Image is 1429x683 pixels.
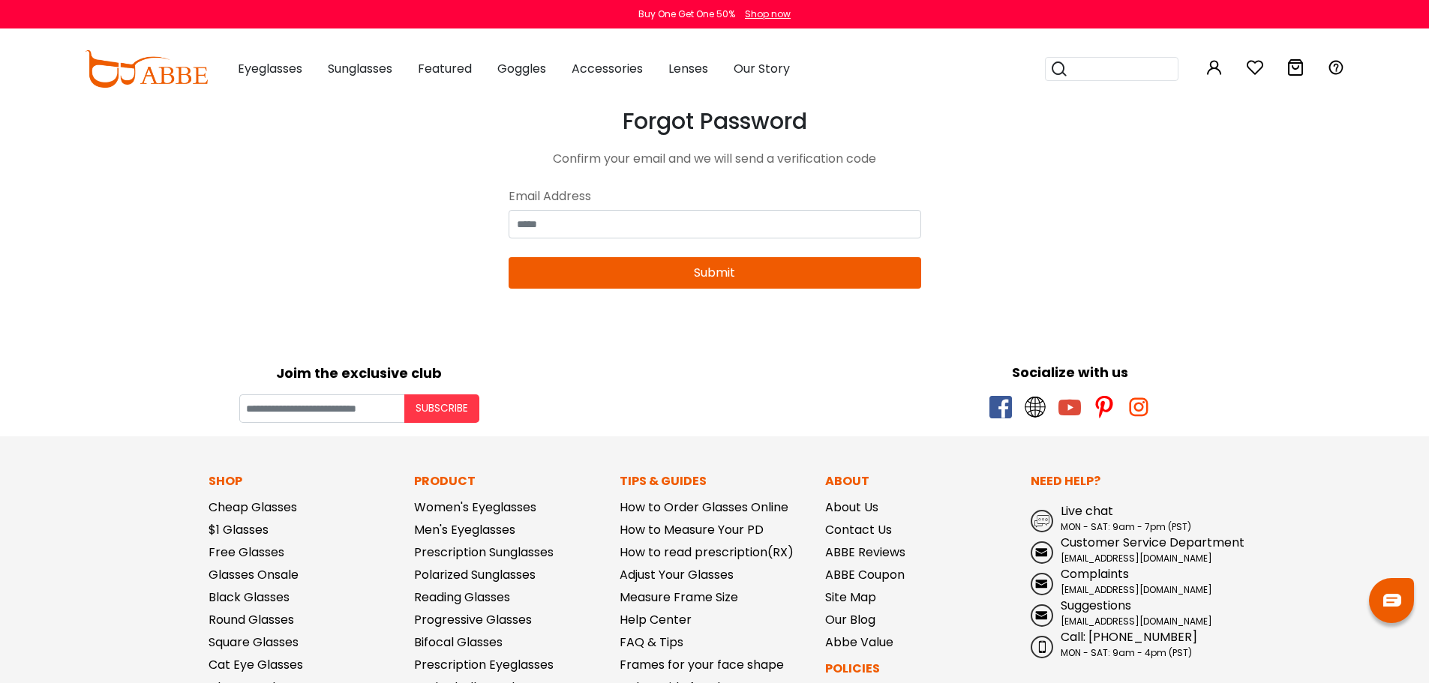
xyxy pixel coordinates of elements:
a: Prescription Sunglasses [414,544,554,561]
button: Submit [509,257,921,289]
a: How to Measure Your PD [620,521,764,538]
a: Cat Eye Glasses [209,656,303,673]
p: About [825,472,1016,490]
a: Call: [PHONE_NUMBER] MON - SAT: 9am - 4pm (PST) [1031,628,1221,660]
span: twitter [1024,396,1046,418]
div: Confirm your email and we will send a verification code [509,150,921,168]
a: Help Center [620,611,692,628]
a: Customer Service Department [EMAIL_ADDRESS][DOMAIN_NAME] [1031,534,1221,565]
a: Black Glasses [209,589,290,606]
span: pinterest [1093,396,1115,418]
a: Men's Eyeglasses [414,521,515,538]
span: [EMAIL_ADDRESS][DOMAIN_NAME] [1061,552,1212,565]
p: Policies [825,660,1016,678]
span: Suggestions [1061,597,1131,614]
a: Women's Eyeglasses [414,499,536,516]
span: Sunglasses [328,60,392,77]
div: Joim the exclusive club [11,360,707,383]
a: Measure Frame Size [620,589,738,606]
a: Progressive Glasses [414,611,532,628]
a: How to Order Glasses Online [620,499,788,516]
span: instagram [1127,396,1150,418]
a: Live chat MON - SAT: 9am - 7pm (PST) [1031,502,1221,534]
img: abbeglasses.com [85,50,208,88]
span: MON - SAT: 9am - 4pm (PST) [1061,646,1192,659]
p: Tips & Guides [620,472,810,490]
a: Site Map [825,589,876,606]
a: Round Glasses [209,611,294,628]
a: Square Glasses [209,634,299,651]
a: Complaints [EMAIL_ADDRESS][DOMAIN_NAME] [1031,565,1221,597]
a: Shop now [737,7,791,20]
span: Complaints [1061,565,1129,583]
span: [EMAIL_ADDRESS][DOMAIN_NAME] [1061,615,1212,628]
span: Goggles [497,60,546,77]
span: facebook [989,396,1012,418]
div: Email Address [509,183,921,210]
span: [EMAIL_ADDRESS][DOMAIN_NAME] [1061,583,1212,596]
img: chat [1383,594,1401,607]
span: Accessories [572,60,643,77]
a: Contact Us [825,521,892,538]
p: Need Help? [1031,472,1221,490]
a: Polarized Sunglasses [414,566,536,583]
a: FAQ & Tips [620,634,683,651]
span: youtube [1058,396,1081,418]
a: How to read prescription(RX) [620,544,794,561]
div: Buy One Get One 50% [638,7,735,21]
a: Free Glasses [209,544,284,561]
span: Lenses [668,60,708,77]
span: Live chat [1061,502,1113,520]
button: Subscribe [404,394,479,423]
span: Eyeglasses [238,60,302,77]
h3: Forgot Password [509,108,921,135]
a: Our Blog [825,611,875,628]
a: ABBE Coupon [825,566,905,583]
span: Call: [PHONE_NUMBER] [1061,628,1197,646]
span: Customer Service Department [1061,534,1244,551]
a: Abbe Value [825,634,893,651]
div: Socialize with us [722,362,1418,382]
div: Shop now [745,7,791,21]
span: Featured [418,60,472,77]
p: Shop [209,472,399,490]
a: Frames for your face shape [620,656,784,673]
a: Adjust Your Glasses [620,566,734,583]
a: ABBE Reviews [825,544,905,561]
span: MON - SAT: 9am - 7pm (PST) [1061,520,1191,533]
span: Our Story [734,60,790,77]
a: Prescription Eyeglasses [414,656,554,673]
input: Your email [239,394,404,423]
a: Cheap Glasses [209,499,297,516]
a: Bifocal Glasses [414,634,503,651]
a: Glasses Onsale [209,566,299,583]
p: Product [414,472,605,490]
a: Suggestions [EMAIL_ADDRESS][DOMAIN_NAME] [1031,597,1221,628]
a: About Us [825,499,878,516]
a: Reading Glasses [414,589,510,606]
a: $1 Glasses [209,521,269,538]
